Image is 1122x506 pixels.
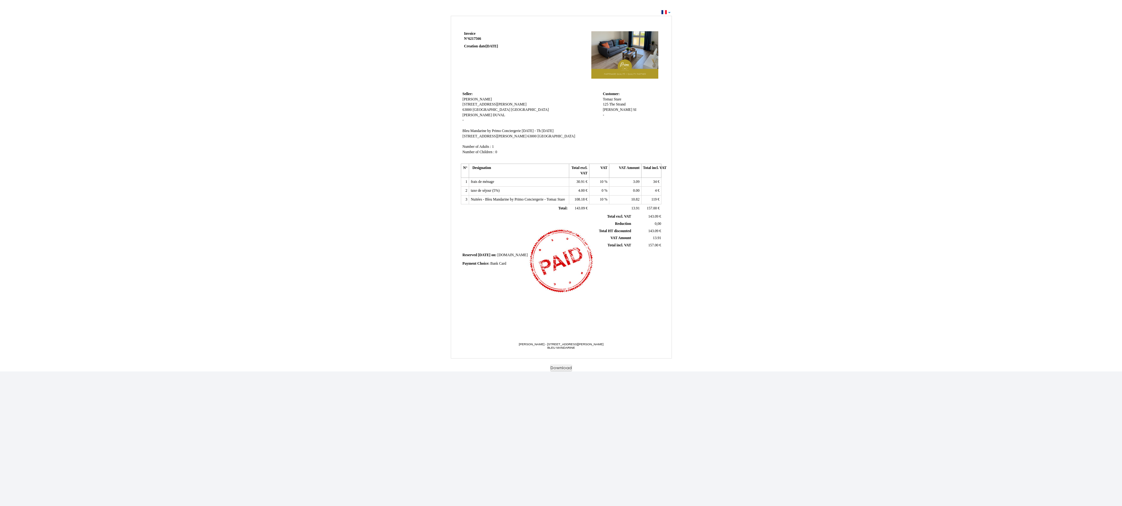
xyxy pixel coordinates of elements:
[491,253,496,257] span: on:
[641,187,661,196] td: €
[603,97,613,101] span: Tomaz
[473,108,510,112] span: [GEOGRAPHIC_DATA]
[528,134,537,138] span: 63000
[578,189,585,193] span: 4.00
[471,189,499,193] span: taxe de séjour (5%)
[647,206,657,210] span: 157.00
[462,97,492,101] span: [PERSON_NAME]
[490,262,506,266] span: Bank Card
[633,108,636,112] span: SI
[478,253,490,257] span: [DATE]
[607,214,631,219] span: Total excl. VAT
[603,92,619,96] span: Customer:
[461,178,469,187] td: 1
[550,365,572,371] button: Download
[462,108,472,112] span: 63000
[495,150,497,154] span: 0
[651,197,657,202] span: 119
[462,145,491,149] span: Number of Adults :
[464,32,475,36] span: Invoice
[461,195,469,204] td: 3
[462,150,494,154] span: Number of Children :
[631,206,640,210] span: 13.91
[653,236,661,240] span: 13.91
[462,129,521,133] span: Bleu Mandarine by Primo Conciergerie
[600,180,604,184] span: 10
[493,113,505,117] span: DUVAL
[462,134,527,138] span: [STREET_ADDRESS][PERSON_NAME]
[632,227,662,235] td: €
[641,204,661,213] td: €
[575,206,585,210] span: 143.09
[603,108,632,112] span: [PERSON_NAME]
[511,108,549,112] span: [GEOGRAPHIC_DATA]
[461,164,469,178] th: N°
[558,206,567,210] span: Total:
[492,145,494,149] span: 1
[590,31,660,79] img: logo
[599,229,631,233] span: Total HT discounted
[648,214,658,219] span: 143.09
[486,44,498,48] span: [DATE]
[461,187,469,196] td: 2
[471,180,494,184] span: frais de ménage
[609,164,641,178] th: VAT Amount
[468,37,481,41] span: 6217566
[632,242,662,249] td: €
[589,195,609,204] td: %
[611,236,631,240] span: VAT Amount
[589,187,609,196] td: %
[469,164,569,178] th: Designation
[615,222,631,226] span: Reduction
[641,178,661,187] td: €
[569,164,589,178] th: Total excl. VAT
[633,180,639,184] span: 3.09
[519,342,603,346] span: [PERSON_NAME] - [STREET_ADDRESS][PERSON_NAME]
[462,262,489,266] span: Payment Choice:
[614,97,621,101] span: Stare
[631,197,639,202] span: 10.82
[538,134,575,138] span: [GEOGRAPHIC_DATA]
[569,204,589,213] td: €
[648,243,658,247] span: 157.00
[589,178,609,187] td: %
[464,44,498,48] strong: Creation date
[462,118,464,122] span: -
[569,178,589,187] td: €
[569,195,589,204] td: €
[603,113,604,117] span: -
[471,197,565,202] span: Nuitées - Bleu Mandarine by Primo Conciergerie - Tomaz Stare
[633,189,639,193] span: 0.00
[655,189,657,193] span: 4
[522,129,554,133] span: [DATE] - Th [DATE]
[607,243,631,247] span: Total incl. VAT
[464,36,540,41] strong: N°
[589,164,609,178] th: VAT
[569,187,589,196] td: €
[462,113,492,117] span: [PERSON_NAME]
[648,229,658,233] span: 143.09
[641,164,661,178] th: Total incl. VAT
[498,253,528,257] span: [DOMAIN_NAME]
[655,222,661,226] span: 0,00
[462,92,473,96] span: Seller:
[462,253,477,257] span: Reserved
[462,102,527,106] span: [STREET_ADDRESS][PERSON_NAME]
[653,180,657,184] span: 34
[632,213,662,220] td: €
[547,346,575,349] span: BLEU MANDARINE
[603,102,625,106] span: 125 The Strand
[641,195,661,204] td: €
[600,197,604,202] span: 10
[575,197,585,202] span: 108.18
[576,180,585,184] span: 30.91
[602,189,604,193] span: 0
